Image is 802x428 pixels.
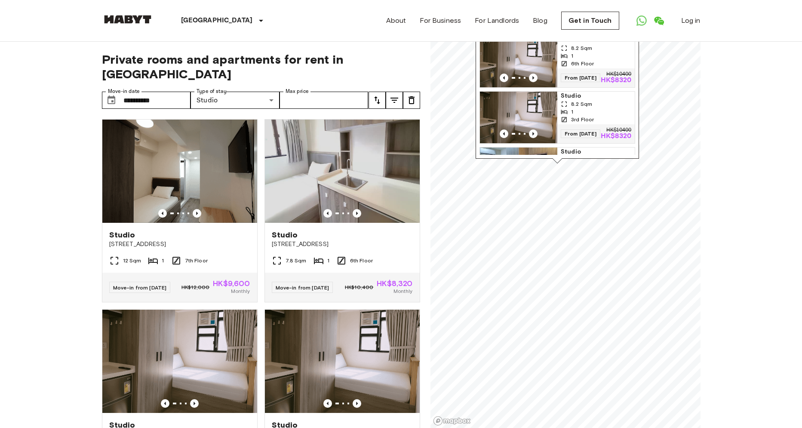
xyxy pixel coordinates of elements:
[102,119,258,302] a: Marketing picture of unit HK-01-067-037-01Previous imagePrevious imageStudio[STREET_ADDRESS]12 Sq...
[386,92,403,109] button: tune
[162,257,164,265] span: 1
[561,148,631,156] span: Studio
[113,284,167,291] span: Move-in from [DATE]
[185,257,208,265] span: 7th Floor
[190,399,199,408] button: Previous image
[353,399,361,408] button: Previous image
[193,209,201,218] button: Previous image
[386,15,406,26] a: About
[571,108,573,116] span: 1
[197,88,227,95] label: Type of stay
[480,36,557,87] img: Marketing picture of unit HK-01-067-034-01
[561,74,600,82] span: From [DATE]
[323,399,332,408] button: Previous image
[286,257,307,265] span: 7.8 Sqm
[475,15,519,26] a: For Landlords
[600,77,631,84] p: HK$8320
[102,120,257,223] img: Marketing picture of unit HK-01-067-037-01
[265,310,420,413] img: Marketing picture of unit HK-01-067-016-01
[681,15,701,26] a: Log in
[571,60,594,68] span: 6th Floor
[103,92,120,109] button: Choose date, selected date is 4 Oct 2025
[108,88,140,95] label: Move-in date
[264,119,420,302] a: Marketing picture of unit HK-01-067-036-01Previous imagePrevious imageStudio[STREET_ADDRESS]7.8 S...
[102,52,420,81] span: Private rooms and apartments for rent in [GEOGRAPHIC_DATA]
[500,129,508,138] button: Previous image
[158,209,167,218] button: Previous image
[600,133,631,140] p: HK$8320
[377,280,412,287] span: HK$8,320
[633,12,650,29] a: Open WhatsApp
[369,92,386,109] button: tune
[109,230,135,240] span: Studio
[479,147,635,200] a: Marketing picture of unit HK-01-067-033-01Previous imagePrevious imageStudio7.8 Sqm16th FloorFrom...
[102,15,154,24] img: Habyt
[571,52,573,60] span: 1
[420,15,461,26] a: For Business
[102,310,257,413] img: Marketing picture of unit HK-01-067-034-01
[181,15,253,26] p: [GEOGRAPHIC_DATA]
[561,12,619,30] a: Get in Touch
[561,92,631,100] span: Studio
[323,209,332,218] button: Previous image
[181,283,209,291] span: HK$12,000
[272,230,298,240] span: Studio
[606,128,631,133] p: HK$10400
[571,100,592,108] span: 8.2 Sqm
[479,91,635,144] a: Marketing picture of unit HK-01-067-016-01Previous imagePrevious imageStudio8.2 Sqm13rd FloorFrom...
[161,399,169,408] button: Previous image
[606,72,631,77] p: HK$10400
[529,129,538,138] button: Previous image
[213,280,250,287] span: HK$9,600
[231,287,250,295] span: Monthly
[571,116,594,123] span: 3rd Floor
[286,88,309,95] label: Max price
[403,92,420,109] button: tune
[276,284,329,291] span: Move-in from [DATE]
[561,129,600,138] span: From [DATE]
[500,74,508,82] button: Previous image
[650,12,667,29] a: Open WeChat
[479,35,635,88] a: Marketing picture of unit HK-01-067-034-01Previous imagePrevious imageStudio8.2 Sqm16th FloorFrom...
[109,240,250,249] span: [STREET_ADDRESS]
[393,287,412,295] span: Monthly
[533,15,547,26] a: Blog
[123,257,141,265] span: 12 Sqm
[353,209,361,218] button: Previous image
[571,44,592,52] span: 8.2 Sqm
[345,283,373,291] span: HK$10,400
[191,92,280,109] div: Studio
[350,257,373,265] span: 6th Floor
[272,240,413,249] span: [STREET_ADDRESS]
[529,74,538,82] button: Previous image
[433,416,471,426] a: Mapbox logo
[480,148,557,199] img: Marketing picture of unit HK-01-067-033-01
[327,257,329,265] span: 1
[480,92,557,143] img: Marketing picture of unit HK-01-067-016-01
[265,120,420,223] img: Marketing picture of unit HK-01-067-036-01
